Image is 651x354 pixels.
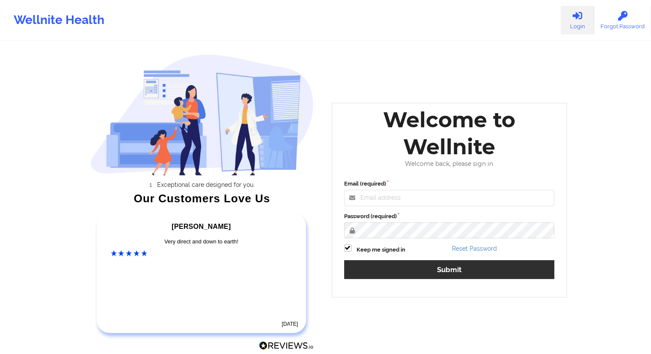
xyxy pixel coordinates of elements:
button: Submit [344,260,555,279]
a: Forgot Password [594,6,651,34]
img: Reviews.io Logo [259,341,314,350]
label: Keep me signed in [357,246,405,254]
label: Email (required) [344,180,555,188]
li: Exceptional care designed for you. [98,181,314,188]
img: wellnite-auth-hero_200.c722682e.png [90,54,314,175]
div: Our Customers Love Us [90,194,314,203]
input: Email address [344,190,555,206]
a: Login [561,6,594,34]
a: Reset Password [452,245,497,252]
a: Reviews.io Logo [259,341,314,352]
div: Very direct and down to earth! [111,237,292,246]
div: Welcome to Wellnite [338,106,561,160]
div: Welcome back, please sign in [338,160,561,168]
span: [PERSON_NAME] [172,223,231,230]
label: Password (required) [344,212,555,221]
time: [DATE] [282,321,298,327]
